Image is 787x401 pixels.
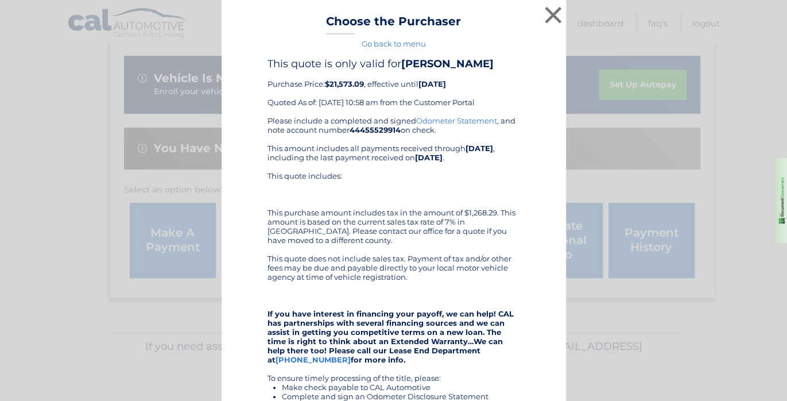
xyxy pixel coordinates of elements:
[326,14,461,34] h3: Choose the Purchaser
[267,309,514,364] strong: If you have interest in financing your payoff, we can help! CAL has partnerships with several fin...
[267,57,520,70] h4: This quote is only valid for
[401,57,494,70] b: [PERSON_NAME]
[276,355,351,364] a: [PHONE_NUMBER]
[416,116,497,125] a: Odometer Statement
[267,57,520,116] div: Purchase Price: , effective until Quoted As of: [DATE] 10:58 am from the Customer Portal
[325,79,364,88] b: $21,573.09
[542,3,565,26] button: ×
[282,392,520,401] li: Complete and sign an Odometer Disclosure Statement
[418,79,446,88] b: [DATE]
[362,39,426,48] a: Go back to menu
[282,383,520,392] li: Make check payable to CAL Automotive
[466,144,493,153] b: [DATE]
[350,125,401,134] b: 44455529914
[415,153,443,162] b: [DATE]
[777,176,786,226] img: 1EdhxLVo1YiRZ3Z8BN9RqzlQoUKFChUqVNCHvwChSTTdtRxrrAAAAABJRU5ErkJggg==
[267,171,520,245] div: This quote includes: This purchase amount includes tax in the amount of $1,268.29. This amount is...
